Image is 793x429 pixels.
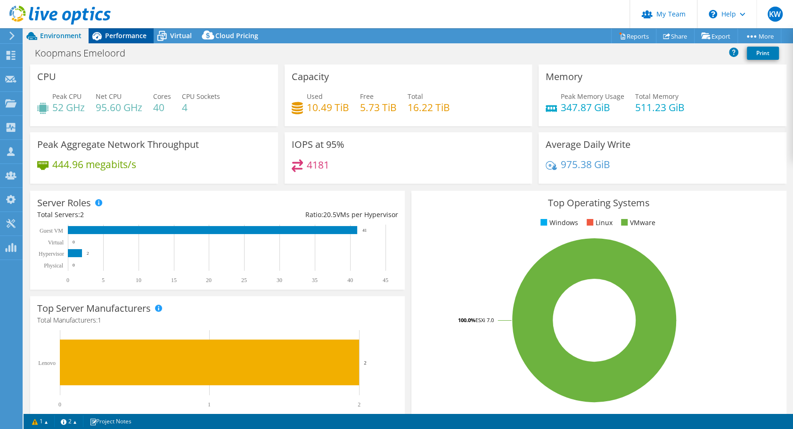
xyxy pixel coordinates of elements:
a: 1 [25,415,55,427]
span: Used [307,92,323,101]
span: Performance [105,31,147,40]
h1: Koopmans Emeloord [31,48,140,58]
span: Total Memory [635,92,679,101]
h4: 5.73 TiB [360,102,397,113]
h4: 444.96 megabits/s [52,159,136,170]
span: KW [768,7,783,22]
span: Peak CPU [52,92,82,101]
h4: 95.60 GHz [96,102,142,113]
span: Peak Memory Usage [561,92,624,101]
span: CPU Sockets [182,92,220,101]
text: 35 [312,277,318,283]
h4: 4181 [307,160,329,170]
div: Ratio: VMs per Hypervisor [218,210,398,220]
h3: Top Server Manufacturers [37,303,151,314]
h3: Average Daily Write [546,139,630,150]
text: Guest VM [40,227,63,234]
text: 2 [364,360,367,365]
h4: 4 [182,102,220,113]
li: Linux [584,218,613,228]
h4: Total Manufacturers: [37,315,398,325]
text: 2 [87,251,89,256]
h3: Capacity [292,72,329,82]
text: 20 [206,277,212,283]
span: Cores [153,92,171,101]
text: 1 [208,401,211,408]
text: 30 [277,277,282,283]
h3: Server Roles [37,198,91,208]
text: 25 [241,277,247,283]
text: Hypervisor [39,251,64,257]
a: More [737,29,781,43]
span: Environment [40,31,82,40]
text: Physical [44,262,63,269]
h4: 10.49 TiB [307,102,349,113]
tspan: ESXi 7.0 [475,316,494,324]
a: Reports [611,29,656,43]
text: 40 [347,277,353,283]
a: Print [747,47,779,60]
h3: Top Operating Systems [418,198,779,208]
text: Virtual [48,239,64,246]
a: Export [694,29,738,43]
span: 20.5 [323,210,336,219]
a: 2 [54,415,83,427]
text: 2 [358,401,360,408]
span: 2 [80,210,84,219]
div: Total Servers: [37,210,218,220]
a: Share [656,29,695,43]
h3: Memory [546,72,582,82]
span: Free [360,92,374,101]
text: 15 [171,277,177,283]
h3: IOPS at 95% [292,139,344,150]
h4: 16.22 TiB [408,102,450,113]
text: 0 [66,277,69,283]
text: 5 [102,277,105,283]
h4: 511.23 GiB [635,102,685,113]
text: 0 [73,263,75,267]
h3: Peak Aggregate Network Throughput [37,139,199,150]
h4: 40 [153,102,171,113]
text: Lenovo [38,360,56,366]
span: Total [408,92,423,101]
text: 41 [362,228,367,233]
h4: 52 GHz [52,102,85,113]
a: Project Notes [83,415,138,427]
text: 0 [73,240,75,244]
text: 10 [136,277,141,283]
h4: 347.87 GiB [561,102,624,113]
span: Net CPU [96,92,122,101]
span: 1 [98,316,101,324]
span: Cloud Pricing [215,31,258,40]
li: VMware [619,218,655,228]
tspan: 100.0% [458,316,475,324]
span: Virtual [170,31,192,40]
h4: 975.38 GiB [561,159,610,170]
svg: \n [709,10,717,18]
li: Windows [538,218,578,228]
h3: CPU [37,72,56,82]
text: 0 [58,401,61,408]
text: 45 [383,277,388,283]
